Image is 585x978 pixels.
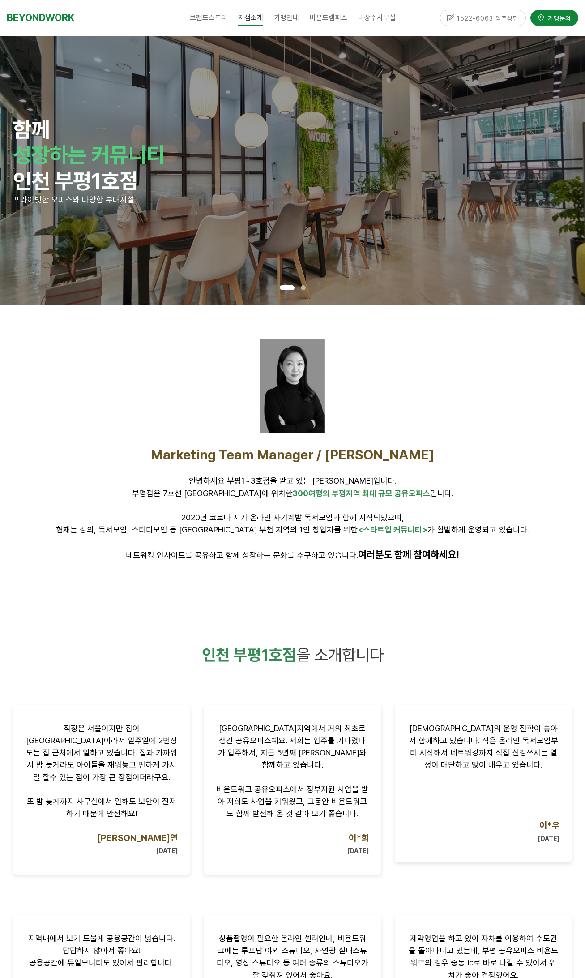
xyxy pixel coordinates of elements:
[151,446,434,463] span: Marketing Team Manager / [PERSON_NAME]
[353,7,401,29] a: 비상주사무실
[347,847,369,854] strong: [DATE]
[28,934,175,955] span: 지역내에서 보기 드물게 공용공간이 넓습니다. 답답하지 않아서 좋아요!
[132,489,453,498] span: 부평점은 7호선 [GEOGRAPHIC_DATA]에 위치한 입니다.
[233,7,269,29] a: 지점소개
[7,9,74,26] a: BEYONDWORK
[358,13,396,22] span: 비상주사무실
[296,645,384,665] span: 을 소개합니다
[13,116,50,142] strong: 함께
[56,525,529,534] span: 현재는 강의, 독서모임, 스터디모임 등 [GEOGRAPHIC_DATA] 부천 지역의 1인 창업자를 위한 가 활발하게 운영되고 있습니다.
[545,13,571,22] span: 가맹문의
[97,832,178,843] span: [PERSON_NAME]연
[274,13,299,22] span: 가맹안내
[189,476,397,485] span: 안녕하세요 부평1~3호점을 맡고 있는 [PERSON_NAME]입니다.
[304,7,353,29] a: 비욘드캠퍼스
[181,513,404,522] span: 2020년 코로나 시기 온라인 자기계발 독서모임과 함께 시작되었으며,
[126,550,358,560] span: 네트워킹 인사이트를 공유하고 함께 성장하는 문화를 추구하고 있습니다.
[190,13,227,22] span: 브랜드스토리
[409,724,558,770] span: [DEMOGRAPHIC_DATA]의 운영 철학이 좋아서 함께하고 있습니다. 작은 온라인 독서모임부터 시작해서 네트워킹까지 직접 신경쓰시는 열정이 대단하고 많이 배우고 있습니다.
[156,847,178,854] strong: [DATE]
[358,549,459,560] strong: 여러분도 함께 참여하세요!
[218,724,367,770] span: [GEOGRAPHIC_DATA]지역에서 거의 최초로 생긴 공유오피스예요. 저희는 입주를 기다렸다가 입주해서, 지금 5년째 [PERSON_NAME]와 함께하고 있습니다.
[530,10,578,26] a: 가맹문의
[202,645,296,665] span: 인천 부평1호점
[26,724,177,782] span: 직장은 서울이지만 집이 [GEOGRAPHIC_DATA]이라서 일주일에 2번정도는 집 근처에서 일하고 있습니다. 집과 가까워서 밤 늦게라도 아이들을 재워놓고 편하게 가서 일 할...
[13,168,138,194] strong: 인천 부평1호점
[293,489,430,498] span: 300여평의 부평지역 최대 규모 공유오피스
[269,7,304,29] a: 가맹안내
[538,835,559,842] strong: [DATE]
[216,785,368,818] span: 비욘드워크 공유오피스에서 정부지원 사업을 받아 저희도 사업을 키워왔고, 그동안 비욘드워크도 함께 발전해 온 것 같아 보기 좋습니다.
[29,958,174,967] span: 공용공간에 듀얼모니터도 있어서 편리합니다.
[27,797,176,818] span: 또 밤 늦게까지 사무실에서 일해도 보안이 철저하기 때문에 안전해요!
[238,9,263,26] span: 지점소개
[310,13,347,22] span: 비욘드캠퍼스
[358,525,427,534] span: <스타트업 커뮤니티>
[184,7,233,29] a: 브랜드스토리
[13,142,165,168] strong: 성장하는 커뮤니티
[13,195,134,204] span: 프라이빗한 오피스와 다양한 부대시설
